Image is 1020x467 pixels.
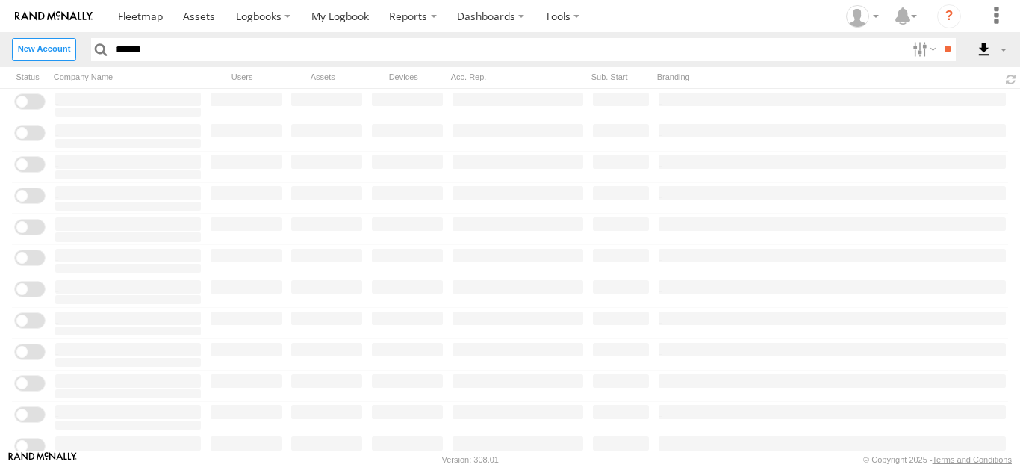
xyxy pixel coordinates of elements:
[863,455,1012,464] div: © Copyright 2025 -
[205,68,279,87] div: Users
[653,68,996,87] div: Branding
[285,68,360,87] div: Assets
[1002,72,1020,87] span: Refresh
[49,68,199,87] div: Company Name
[907,38,939,60] label: Search Filter Options
[12,38,76,60] label: Create New Account
[587,68,647,87] div: Sub. Start
[447,68,581,87] div: Acc. Rep.
[15,11,93,22] img: rand-logo.svg
[8,452,77,467] a: Visit our Website
[937,4,961,28] i: ?
[442,455,499,464] div: Version: 308.01
[933,455,1012,464] a: Terms and Conditions
[366,68,441,87] div: Devices
[12,68,43,87] div: Status
[841,5,884,28] div: Ivan Ong
[968,38,1008,60] label: Export results as...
